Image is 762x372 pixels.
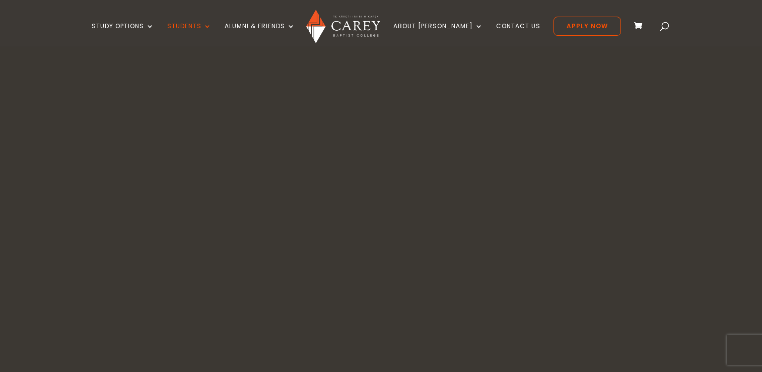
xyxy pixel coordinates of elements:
[553,17,621,36] a: Apply Now
[496,23,540,46] a: Contact Us
[92,23,154,46] a: Study Options
[393,23,483,46] a: About [PERSON_NAME]
[225,23,295,46] a: Alumni & Friends
[167,23,212,46] a: Students
[306,10,380,43] img: Carey Baptist College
